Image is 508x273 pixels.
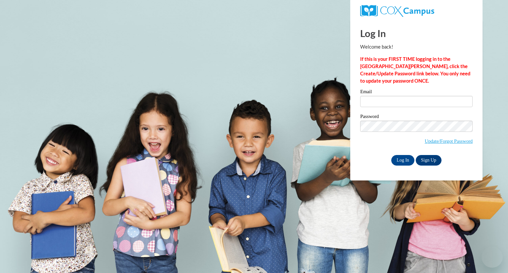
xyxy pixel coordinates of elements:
a: Sign Up [416,155,442,166]
a: COX Campus [360,5,473,17]
img: COX Campus [360,5,434,17]
label: Password [360,114,473,121]
strong: If this is your FIRST TIME logging in to the [GEOGRAPHIC_DATA][PERSON_NAME], click the Create/Upd... [360,56,470,84]
h1: Log In [360,26,473,40]
iframe: Button to launch messaging window [482,247,503,268]
p: Welcome back! [360,43,473,51]
label: Email [360,89,473,96]
a: Update/Forgot Password [425,138,473,144]
input: Log In [391,155,414,166]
